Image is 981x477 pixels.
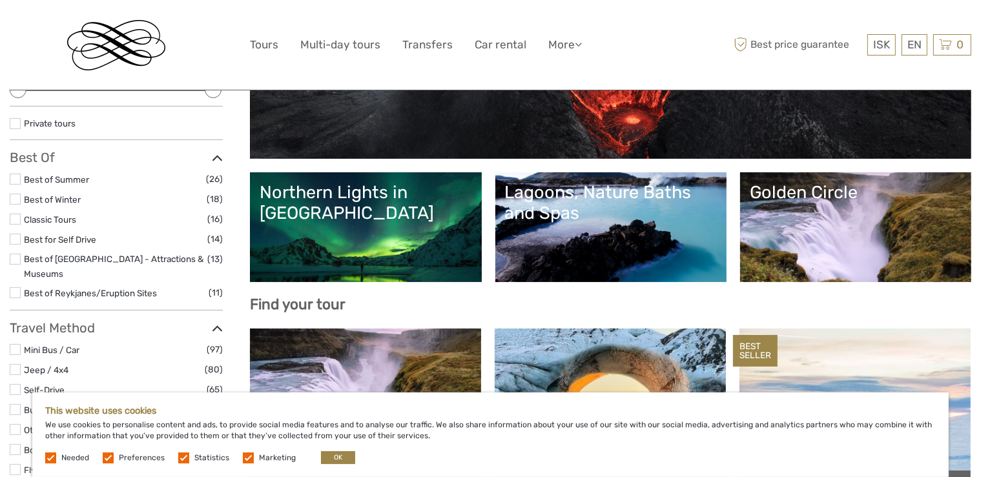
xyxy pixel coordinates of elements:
span: ISK [873,38,890,51]
a: Best of Summer [24,174,89,185]
label: Preferences [119,452,165,463]
span: (18) [207,192,223,207]
label: Marketing [259,452,296,463]
b: Find your tour [250,296,346,313]
div: We use cookies to personalise content and ads, to provide social media features and to analyse ou... [32,392,949,477]
a: Best of Winter [24,194,81,205]
div: BEST SELLER [733,335,778,367]
img: Reykjavik Residence [67,20,165,70]
button: OK [321,451,355,464]
a: Northern Lights in [GEOGRAPHIC_DATA] [260,182,471,272]
div: Northern Lights in [GEOGRAPHIC_DATA] [260,182,471,224]
span: (26) [206,172,223,187]
span: (11) [209,285,223,300]
a: Boat [24,445,43,455]
div: EN [902,34,927,56]
div: Golden Circle [750,182,962,203]
span: (65) [207,382,223,397]
span: (16) [207,212,223,227]
a: Car rental [475,36,526,54]
a: Jeep / 4x4 [24,365,68,375]
span: (97) [207,342,223,357]
span: (14) [207,232,223,247]
a: Other / Non-Travel [24,425,99,435]
a: Bus [24,405,39,415]
h3: Best Of [10,150,223,165]
a: Flying [24,465,48,475]
a: Best of [GEOGRAPHIC_DATA] - Attractions & Museums [24,254,203,279]
a: Classic Tours [24,214,76,225]
a: Self-Drive [24,385,65,395]
a: Best for Self Drive [24,234,96,245]
a: Lagoons, Nature Baths and Spas [505,182,717,272]
label: Statistics [194,452,229,463]
span: 0 [955,38,966,51]
a: Mini Bus / Car [24,345,79,355]
a: Golden Circle [750,182,962,272]
h5: This website uses cookies [45,405,936,416]
a: Private tours [24,118,76,128]
a: Transfers [402,36,453,54]
h3: Travel Method [10,320,223,336]
div: Lagoons, Nature Baths and Spas [505,182,717,224]
a: Multi-day tours [300,36,380,54]
a: More [548,36,582,54]
a: Best of Reykjanes/Eruption Sites [24,288,157,298]
a: Tours [250,36,278,54]
span: (13) [207,252,223,267]
label: Needed [61,452,89,463]
span: Best price guarantee [731,34,864,56]
span: (80) [205,362,223,377]
a: Lava and Volcanoes [260,59,962,149]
